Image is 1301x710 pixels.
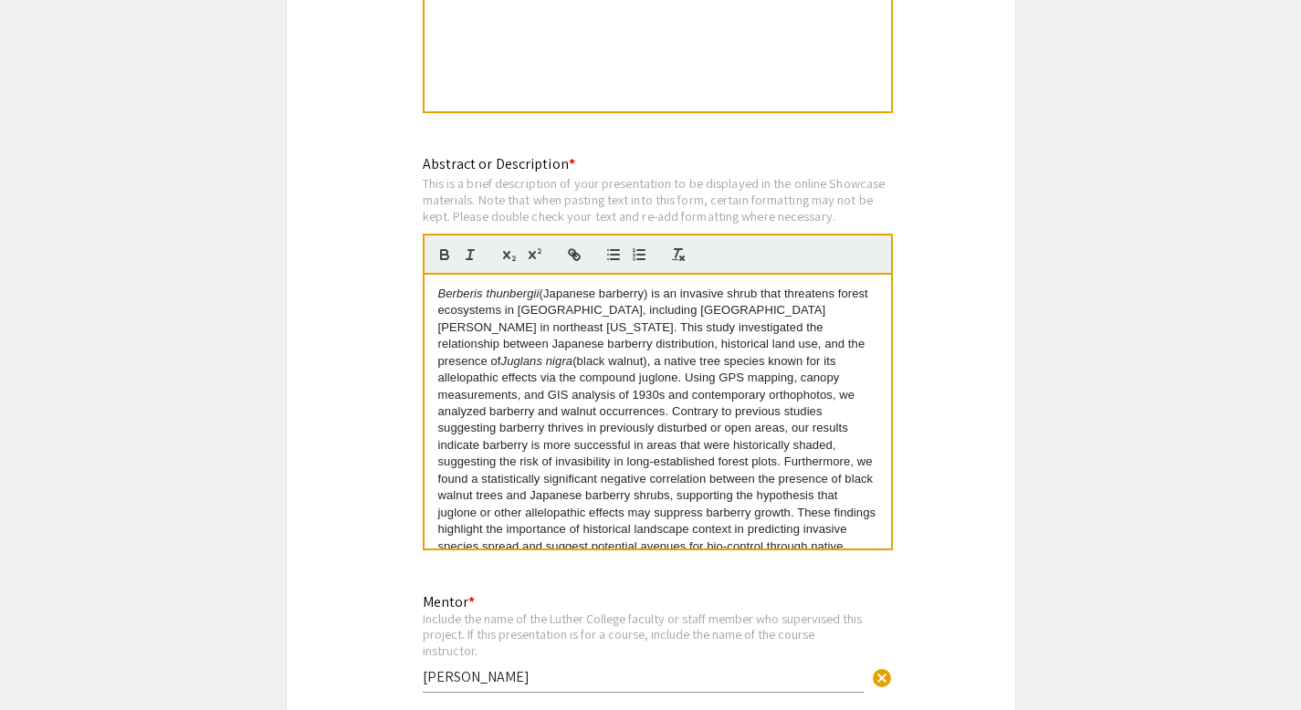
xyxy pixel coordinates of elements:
button: Clear [864,659,900,695]
mat-label: Mentor [423,592,475,611]
div: Include the name of the Luther College faculty or staff member who supervised this project. If th... [423,611,864,659]
div: This is a brief description of your presentation to be displayed in the online Showcase materials... [423,175,893,224]
em: Berberis thunbergii [438,287,540,300]
p: (Japanese barberry) is an invasive shrub that threatens forest ecosystems in [GEOGRAPHIC_DATA], i... [438,286,877,572]
iframe: Chat [14,628,78,696]
span: cancel [871,667,893,689]
input: Type Here [423,667,864,686]
mat-label: Abstract or Description [423,154,575,173]
em: Juglans nigra [501,354,573,368]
